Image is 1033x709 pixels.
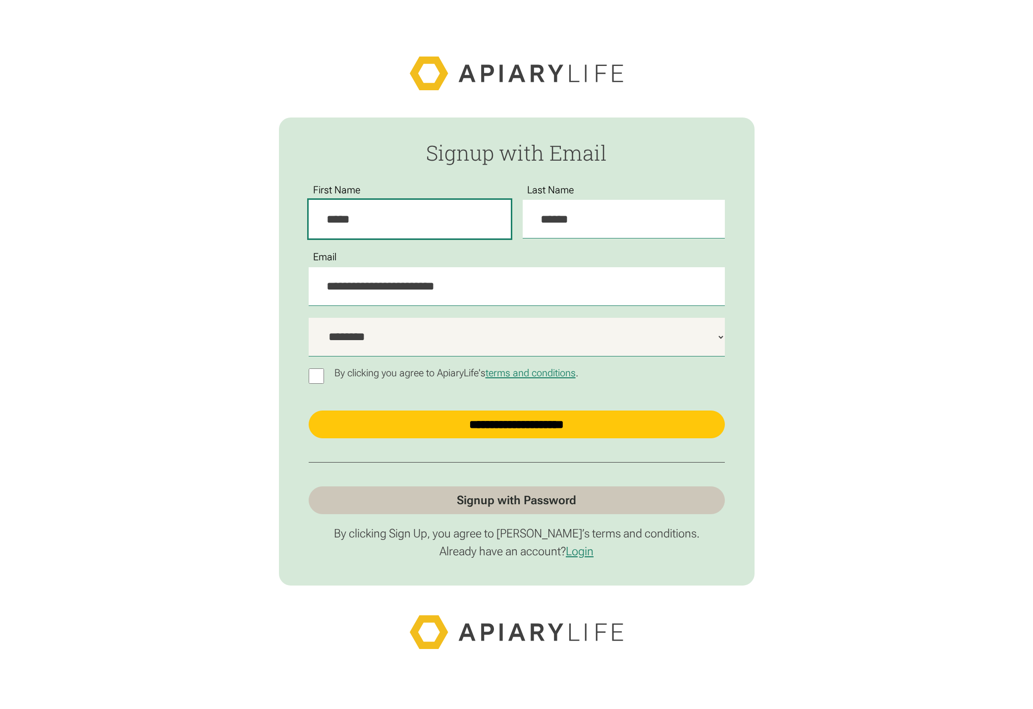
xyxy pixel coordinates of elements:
[309,184,366,196] label: First Name
[279,118,755,586] form: Passwordless Signup
[486,367,576,379] a: terms and conditions
[309,526,725,541] p: By clicking Sign Up, you agree to [PERSON_NAME]’s terms and conditions.
[309,251,342,263] label: Email
[566,544,594,558] a: Login
[330,367,584,379] p: By clicking you agree to ApiaryLife's .
[309,544,725,559] p: Already have an account?
[523,184,579,196] label: Last Name
[309,141,725,164] h2: Signup with Email
[309,486,725,514] a: Signup with Password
